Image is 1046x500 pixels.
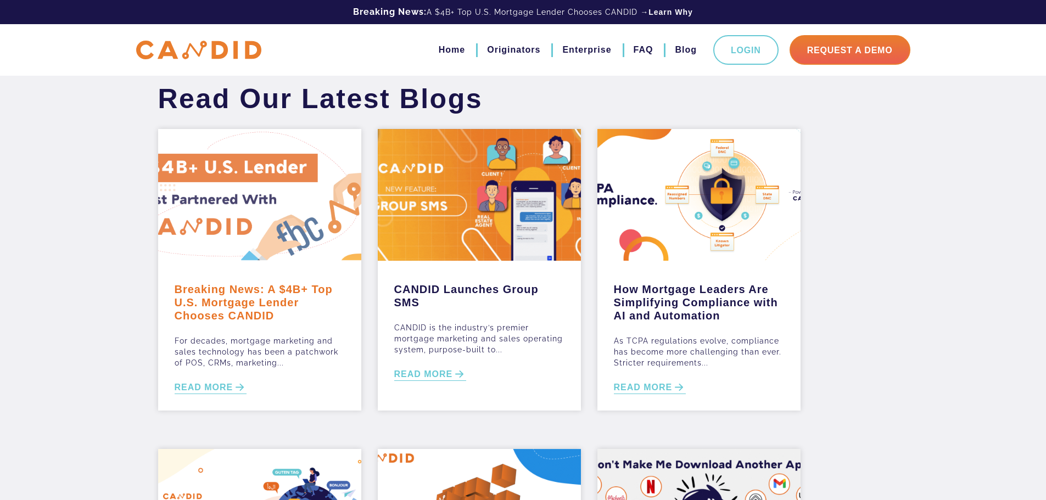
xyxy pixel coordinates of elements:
[353,7,427,17] b: Breaking News:
[614,277,784,322] a: How Mortgage Leaders Are Simplifying Compliance with AI and Automation
[634,41,653,59] a: FAQ
[175,381,247,394] a: READ MORE
[487,41,540,59] a: Originators
[136,41,261,60] img: CANDID APP
[394,368,467,381] a: READ MORE
[675,41,697,59] a: Blog
[614,381,686,394] a: READ MORE
[175,335,345,368] p: For decades, mortgage marketing and sales technology has been a patchwork of POS, CRMs, marketing...
[150,82,491,115] h1: Read Our Latest Blogs
[790,35,910,65] a: Request A Demo
[394,322,564,355] p: CANDID is the industry’s premier mortgage marketing and sales operating system, purpose-built to...
[713,35,779,65] a: Login
[562,41,611,59] a: Enterprise
[439,41,465,59] a: Home
[394,277,564,309] a: CANDID Launches Group SMS
[648,7,693,18] a: Learn Why
[614,335,784,368] p: As TCPA regulations evolve, compliance has become more challenging than ever. Stricter requiremen...
[175,277,345,322] a: Breaking News: A $4B+ Top U.S. Mortgage Lender Chooses CANDID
